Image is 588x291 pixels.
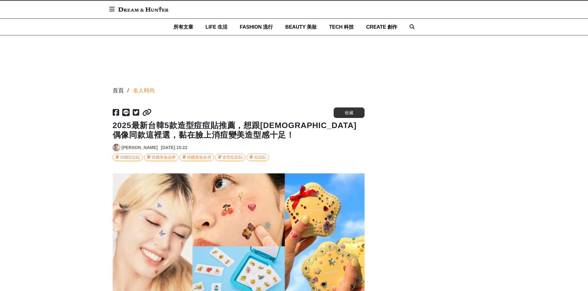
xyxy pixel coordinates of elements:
[206,24,227,30] span: LIFE 生活
[113,144,120,151] img: Avatar
[240,24,273,30] span: FASHION 流行
[240,19,273,35] a: FASHION 流行
[113,154,143,161] a: 韓國痘痘貼
[329,19,354,35] a: TECH 科技
[215,154,245,161] a: 造型痘痘貼
[329,24,354,30] span: TECH 科技
[161,144,187,151] div: [DATE] 15:22
[187,154,211,161] div: 韓國美妝必買
[285,19,317,35] a: BEAUTY 美妝
[113,87,124,95] div: 首頁
[366,24,397,30] span: CREATE 創作
[152,154,176,161] div: 韓國美妝品牌
[247,154,269,161] a: 痘痘貼
[206,19,227,35] a: LIFE 生活
[173,19,193,35] a: 所有文章
[180,154,214,161] a: 韓國美妝必買
[133,87,155,95] a: 名人時尚
[285,24,317,30] span: BEAUTY 美妝
[115,4,172,15] img: Dream & Hunter
[223,154,243,161] div: 造型痘痘貼
[173,24,193,30] span: 所有文章
[120,154,140,161] div: 韓國痘痘貼
[127,87,129,95] div: /
[334,107,365,118] button: 收藏
[113,121,365,140] h1: 2025最新台韓5款造型痘痘貼推薦，想跟[DEMOGRAPHIC_DATA]偶像同款這裡選，黏在臉上消痘變美造型感十足！
[254,154,266,161] div: 痘痘貼
[144,154,178,161] a: 韓國美妝品牌
[122,144,158,151] a: [PERSON_NAME]
[366,19,397,35] a: CREATE 創作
